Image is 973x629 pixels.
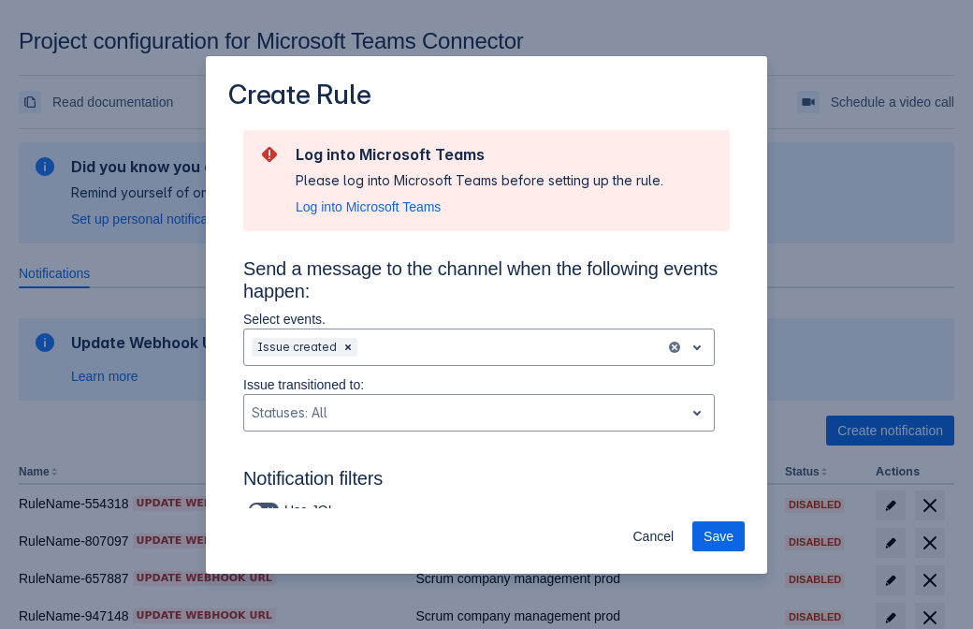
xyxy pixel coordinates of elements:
button: clear [667,340,682,355]
p: Issue transitioned to: [243,375,715,394]
h2: Log into Microsoft Teams [296,145,663,164]
div: Please log into Microsoft Teams before setting up the rule. [296,171,663,190]
span: Save [704,521,733,551]
span: Cancel [632,521,674,551]
span: error [258,143,281,166]
div: Remove Issue created [339,338,357,357]
p: Select events. [243,310,715,329]
h3: Send a message to the channel when the following events happen: [243,257,730,310]
h3: Create Rule [228,79,371,115]
span: Clear [341,340,356,355]
span: open [686,402,708,424]
div: Issue created [252,338,339,357]
button: Cancel [621,521,685,551]
div: Use JQL [243,497,368,523]
button: Log into Microsoft Teams [296,197,441,216]
span: open [686,336,708,358]
button: Save [692,521,745,551]
h3: Notification filters [243,467,730,497]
